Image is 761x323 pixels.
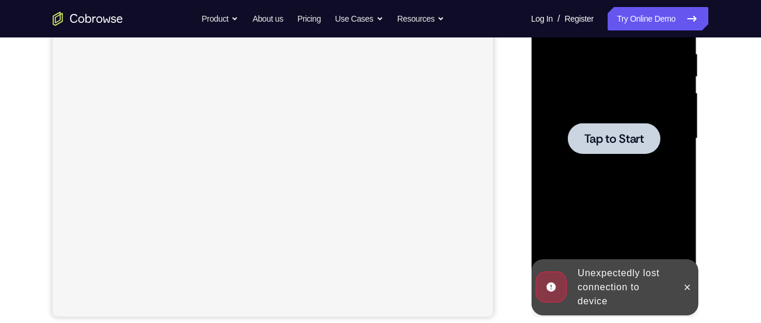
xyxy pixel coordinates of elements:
button: Resources [397,7,445,30]
a: Register [565,7,594,30]
a: Try Online Demo [608,7,708,30]
a: Log In [531,7,553,30]
button: Use Cases [335,7,383,30]
button: Product [202,7,239,30]
a: About us [252,7,283,30]
a: Go to the home page [53,12,123,26]
span: Tap to Start [53,167,112,178]
span: / [557,12,560,26]
a: Pricing [297,7,321,30]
